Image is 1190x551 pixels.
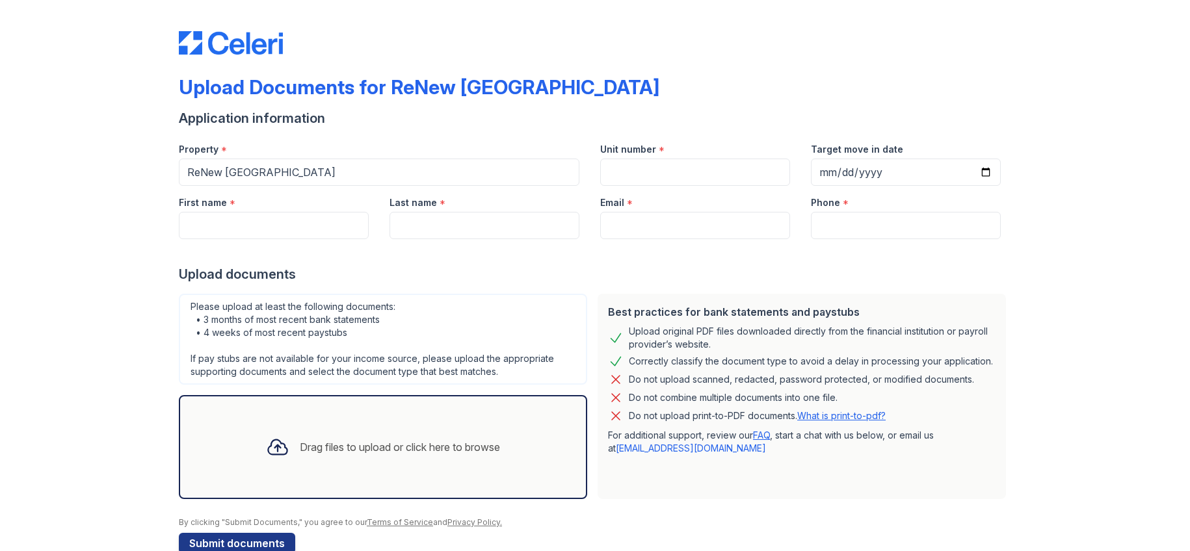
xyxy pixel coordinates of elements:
a: What is print-to-pdf? [797,410,886,421]
label: Phone [811,196,840,209]
label: First name [179,196,227,209]
label: Property [179,143,218,156]
div: Application information [179,109,1011,127]
p: For additional support, review our , start a chat with us below, or email us at [608,429,996,455]
a: Privacy Policy. [447,517,502,527]
div: Drag files to upload or click here to browse [300,439,500,455]
div: Do not upload scanned, redacted, password protected, or modified documents. [629,372,974,387]
div: Correctly classify the document type to avoid a delay in processing your application. [629,353,993,369]
p: Do not upload print-to-PDF documents. [629,409,886,422]
label: Last name [390,196,437,209]
label: Target move in date [811,143,903,156]
div: Do not combine multiple documents into one file. [629,390,838,405]
img: CE_Logo_Blue-a8612792a0a2168367f1c8372b55b34899dd931a85d93a1a3d3e32e68fde9ad4.png [179,31,283,55]
div: Upload Documents for ReNew [GEOGRAPHIC_DATA] [179,75,659,99]
a: FAQ [753,429,770,441]
div: By clicking "Submit Documents," you agree to our and [179,517,1011,528]
div: Best practices for bank statements and paystubs [608,304,996,320]
a: Terms of Service [367,517,433,527]
label: Unit number [600,143,656,156]
div: Please upload at least the following documents: • 3 months of most recent bank statements • 4 wee... [179,294,587,385]
label: Email [600,196,624,209]
div: Upload original PDF files downloaded directly from the financial institution or payroll provider’... [629,325,996,351]
a: [EMAIL_ADDRESS][DOMAIN_NAME] [616,442,766,454]
div: Upload documents [179,265,1011,283]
